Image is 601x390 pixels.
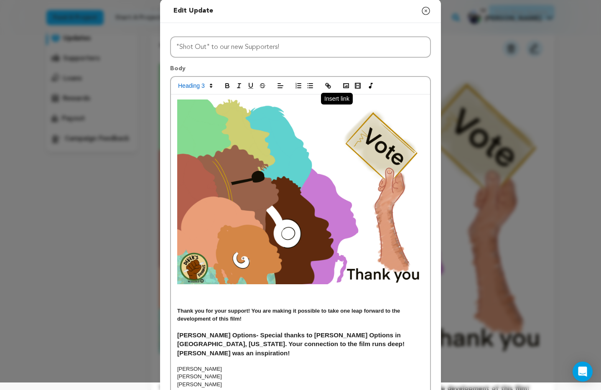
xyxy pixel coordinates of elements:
[177,331,424,358] h3: - Special thanks to [PERSON_NAME] Options in [GEOGRAPHIC_DATA], [US_STATE]. Your connection to th...
[170,64,431,76] p: Body
[177,99,424,284] img: 1755584291-All_Votes_Matter_%203.png
[173,8,213,14] span: Edit update
[177,331,256,339] strong: [PERSON_NAME] Options
[170,36,431,58] input: Title
[573,362,593,382] div: Open Intercom Messenger
[177,381,424,388] p: [PERSON_NAME]
[177,307,424,323] h4: Thank you for your support! You are making it possible to take one leap forward to the developmen...
[177,373,424,380] p: [PERSON_NAME]
[177,365,424,373] p: [PERSON_NAME]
